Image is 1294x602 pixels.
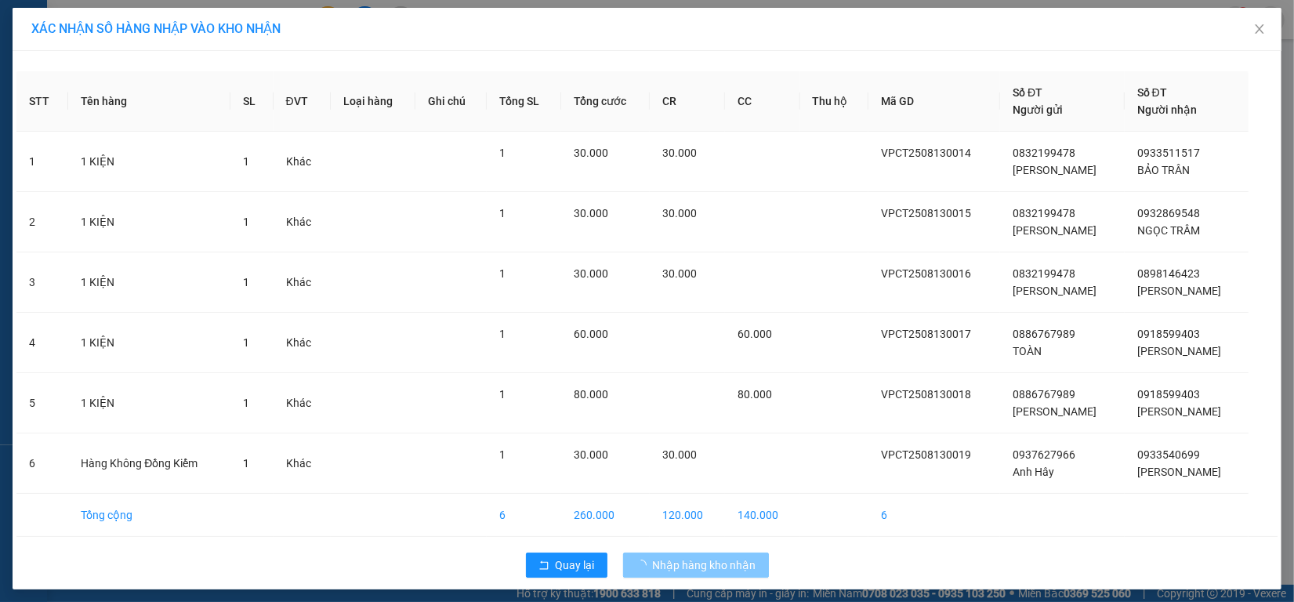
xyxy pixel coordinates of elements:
[574,328,608,340] span: 60.000
[574,267,608,280] span: 30.000
[881,328,971,340] span: VPCT2508130017
[1013,207,1075,219] span: 0832199478
[868,71,1000,132] th: Mã GD
[68,192,230,252] td: 1 KIỆN
[243,457,249,470] span: 1
[1013,224,1096,237] span: [PERSON_NAME]
[574,147,608,159] span: 30.000
[650,494,725,537] td: 120.000
[274,313,331,373] td: Khác
[243,216,249,228] span: 1
[243,336,249,349] span: 1
[415,71,487,132] th: Ghi chú
[881,448,971,461] span: VPCT2508130019
[1137,207,1200,219] span: 0932869548
[1137,86,1167,99] span: Số ĐT
[243,397,249,409] span: 1
[1137,328,1200,340] span: 0918599403
[526,553,607,578] button: rollbackQuay lại
[881,147,971,159] span: VPCT2508130014
[1137,466,1221,478] span: [PERSON_NAME]
[725,71,800,132] th: CC
[16,71,68,132] th: STT
[1013,285,1096,297] span: [PERSON_NAME]
[662,267,697,280] span: 30.000
[1013,466,1054,478] span: Anh Hây
[274,252,331,313] td: Khác
[1013,267,1075,280] span: 0832199478
[16,132,68,192] td: 1
[1013,345,1042,357] span: TOÀN
[16,313,68,373] td: 4
[274,192,331,252] td: Khác
[1137,448,1200,461] span: 0933540699
[1137,285,1221,297] span: [PERSON_NAME]
[499,147,506,159] span: 1
[68,252,230,313] td: 1 KIỆN
[1137,388,1200,401] span: 0918599403
[1013,103,1063,116] span: Người gửi
[800,71,869,132] th: Thu hộ
[68,494,230,537] td: Tổng cộng
[499,328,506,340] span: 1
[274,373,331,433] td: Khác
[868,494,1000,537] td: 6
[68,71,230,132] th: Tên hàng
[274,71,331,132] th: ĐVT
[1137,164,1190,176] span: BẢO TRÂN
[725,494,800,537] td: 140.000
[738,388,772,401] span: 80.000
[1013,147,1075,159] span: 0832199478
[1238,8,1281,52] button: Close
[68,373,230,433] td: 1 KIỆN
[556,557,595,574] span: Quay lại
[1137,224,1200,237] span: NGỌC TRÂM
[561,494,650,537] td: 260.000
[16,433,68,494] td: 6
[1013,405,1096,418] span: [PERSON_NAME]
[1013,86,1042,99] span: Số ĐT
[1013,448,1075,461] span: 0937627966
[243,155,249,168] span: 1
[16,252,68,313] td: 3
[538,560,549,572] span: rollback
[68,433,230,494] td: Hàng Không Đồng Kiểm
[1137,345,1221,357] span: [PERSON_NAME]
[331,71,415,132] th: Loại hàng
[1253,23,1266,35] span: close
[662,147,697,159] span: 30.000
[230,71,274,132] th: SL
[243,276,249,288] span: 1
[561,71,650,132] th: Tổng cước
[574,207,608,219] span: 30.000
[650,71,725,132] th: CR
[1137,267,1200,280] span: 0898146423
[499,207,506,219] span: 1
[1013,164,1096,176] span: [PERSON_NAME]
[1013,328,1075,340] span: 0886767989
[881,388,971,401] span: VPCT2508130018
[574,388,608,401] span: 80.000
[636,560,653,571] span: loading
[1137,103,1197,116] span: Người nhận
[623,553,769,578] button: Nhập hàng kho nhận
[662,448,697,461] span: 30.000
[499,388,506,401] span: 1
[499,267,506,280] span: 1
[499,448,506,461] span: 1
[68,313,230,373] td: 1 KIỆN
[574,448,608,461] span: 30.000
[274,132,331,192] td: Khác
[1013,388,1075,401] span: 0886767989
[68,132,230,192] td: 1 KIỆN
[16,192,68,252] td: 2
[487,71,561,132] th: Tổng SL
[16,373,68,433] td: 5
[487,494,561,537] td: 6
[881,207,971,219] span: VPCT2508130015
[274,433,331,494] td: Khác
[738,328,772,340] span: 60.000
[31,21,281,36] span: XÁC NHẬN SỐ HÀNG NHẬP VÀO KHO NHẬN
[1137,147,1200,159] span: 0933511517
[653,557,756,574] span: Nhập hàng kho nhận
